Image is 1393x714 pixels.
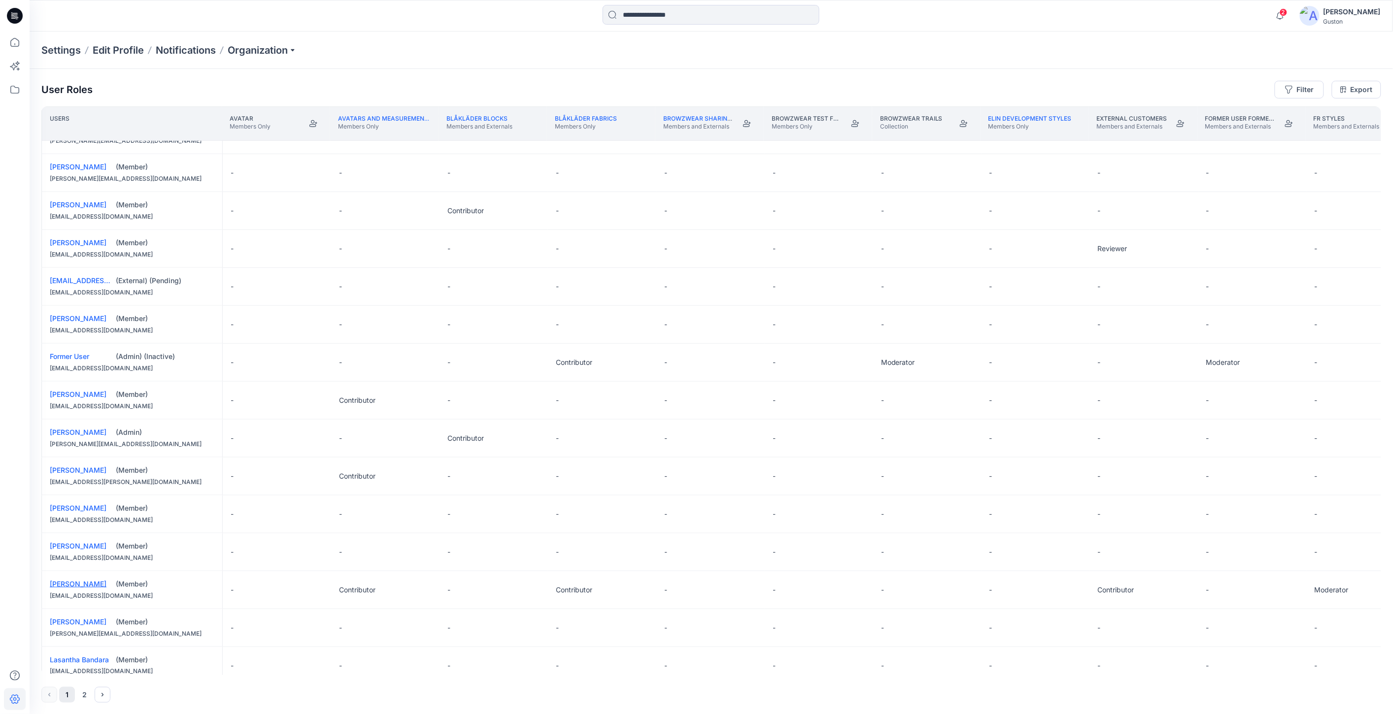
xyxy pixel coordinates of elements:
p: - [989,433,992,443]
p: - [339,206,342,216]
p: - [556,320,559,329]
div: Guston [1324,18,1381,25]
div: (Member) [116,238,214,248]
p: Contributor [556,357,592,367]
p: FR Styles [1314,115,1380,123]
p: - [1206,395,1209,405]
p: - [1206,661,1209,671]
p: - [664,585,667,595]
p: - [1206,547,1209,557]
p: - [989,547,992,557]
p: - [989,282,992,292]
p: - [664,433,667,443]
p: - [1098,320,1101,329]
div: (Member) [116,389,214,399]
p: - [231,509,234,519]
p: - [664,282,667,292]
p: - [664,547,667,557]
p: - [231,433,234,443]
p: - [556,168,559,178]
p: - [231,320,234,329]
p: Users [50,115,69,132]
p: - [881,471,884,481]
p: Contributor [556,585,592,595]
p: Collection [880,123,943,130]
p: Members and Externals [1205,123,1276,130]
p: - [773,433,776,443]
a: [EMAIL_ADDRESS][DOMAIN_NAME] [50,276,169,285]
div: (Member) [116,314,214,324]
p: Members Only [555,123,617,130]
p: - [881,661,884,671]
p: - [989,585,992,595]
p: - [556,471,559,481]
a: [PERSON_NAME] [50,200,106,209]
p: - [447,168,450,178]
p: - [1315,547,1318,557]
div: [EMAIL_ADDRESS][DOMAIN_NAME] [50,401,214,411]
p: Contributor [339,395,375,405]
p: - [1098,206,1101,216]
p: - [339,509,342,519]
p: Members and Externals [663,123,734,130]
p: - [1315,395,1318,405]
p: Moderator [881,357,915,367]
div: [EMAIL_ADDRESS][DOMAIN_NAME] [50,325,214,335]
p: - [447,471,450,481]
p: - [989,509,992,519]
p: - [556,623,559,633]
p: - [664,244,667,254]
p: - [447,585,450,595]
div: [EMAIL_ADDRESS][DOMAIN_NAME] [50,288,214,297]
p: - [989,320,992,329]
button: Become Moderator [738,115,756,132]
p: - [1098,357,1101,367]
p: Members Only [772,123,843,130]
p: - [447,547,450,557]
div: [EMAIL_ADDRESS][DOMAIN_NAME] [50,212,214,222]
p: - [989,168,992,178]
a: [PERSON_NAME] [50,504,106,512]
div: (Member) [116,655,214,665]
a: [PERSON_NAME] [50,428,106,436]
div: [PERSON_NAME][EMAIL_ADDRESS][DOMAIN_NAME] [50,629,214,639]
p: - [556,433,559,443]
p: - [881,547,884,557]
p: - [773,585,776,595]
div: [EMAIL_ADDRESS][DOMAIN_NAME] [50,515,214,525]
a: BLÅKLÄDER FABRICS [555,115,617,122]
p: - [773,168,776,178]
div: [PERSON_NAME] [1324,6,1381,18]
p: - [231,206,234,216]
p: - [1098,509,1101,519]
button: Next [95,687,110,703]
p: Former User Former User's Personal Zone [1205,115,1276,123]
p: - [1315,206,1318,216]
p: - [773,395,776,405]
button: Join [847,115,864,132]
div: (Member) [116,162,214,172]
p: - [556,282,559,292]
a: Lasantha Bandara [50,655,109,664]
p: - [447,357,450,367]
p: - [989,623,992,633]
a: [PERSON_NAME] [50,580,106,588]
a: Edit Profile [93,43,144,57]
p: Avatar [230,115,271,123]
p: - [664,168,667,178]
p: - [1098,282,1101,292]
p: - [773,547,776,557]
button: Join [1280,115,1298,132]
p: - [447,395,450,405]
p: - [773,244,776,254]
div: [PERSON_NAME][EMAIL_ADDRESS][DOMAIN_NAME] [50,174,214,184]
p: - [1098,623,1101,633]
p: - [339,547,342,557]
a: Elin development styles [988,115,1072,122]
p: - [231,357,234,367]
p: - [989,395,992,405]
p: - [339,661,342,671]
p: Settings [41,43,81,57]
p: - [773,623,776,633]
p: - [1098,471,1101,481]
